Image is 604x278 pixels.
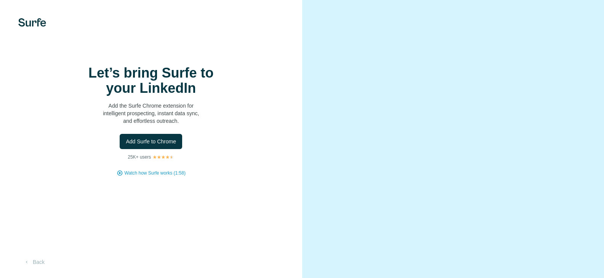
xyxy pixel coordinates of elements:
p: 25K+ users [128,154,151,160]
p: Add the Surfe Chrome extension for intelligent prospecting, instant data sync, and effortless out... [75,102,227,125]
h1: Let’s bring Surfe to your LinkedIn [75,65,227,96]
img: Rating Stars [152,155,174,159]
button: Add Surfe to Chrome [120,134,182,149]
span: Add Surfe to Chrome [126,138,176,145]
img: Surfe's logo [18,18,46,27]
button: Watch how Surfe works (1:58) [125,170,186,176]
button: Back [18,255,50,269]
